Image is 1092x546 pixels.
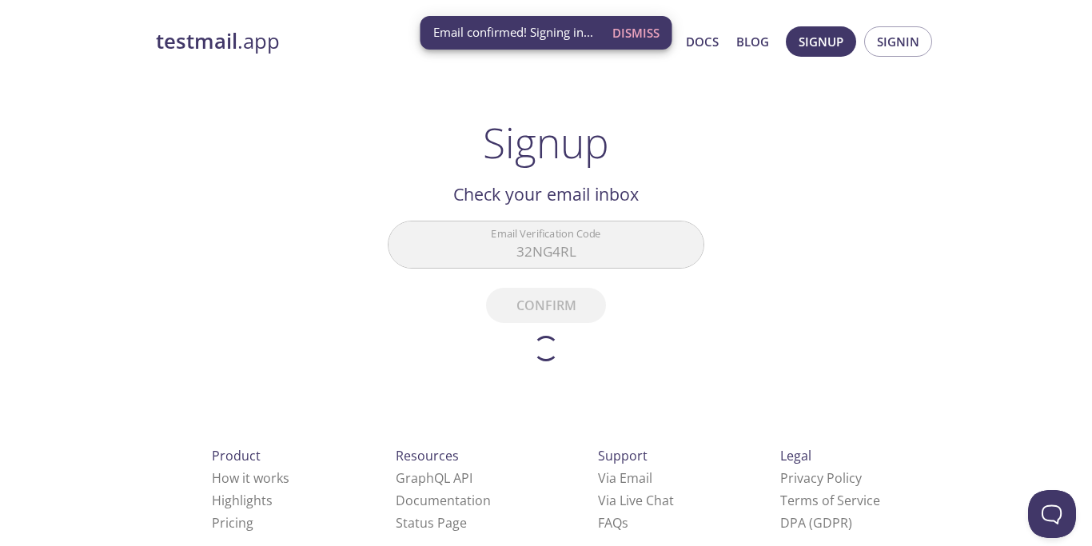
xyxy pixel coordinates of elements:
iframe: Help Scout Beacon - Open [1028,490,1076,538]
a: How it works [212,469,289,487]
a: Privacy Policy [780,469,862,487]
span: Signup [799,31,843,52]
a: Docs [686,31,719,52]
a: Status Page [396,514,467,532]
a: testmail.app [156,28,532,55]
button: Signup [786,26,856,57]
a: Terms of Service [780,492,880,509]
span: Email confirmed! Signing in... [433,24,593,41]
a: GraphQL API [396,469,472,487]
strong: testmail [156,27,237,55]
a: FAQ [598,514,628,532]
span: Signin [877,31,919,52]
span: Dismiss [612,22,660,43]
button: Signin [864,26,932,57]
a: DPA (GDPR) [780,514,852,532]
h2: Check your email inbox [388,181,704,208]
span: Support [598,447,648,464]
button: Dismiss [606,18,666,48]
span: Resources [396,447,459,464]
span: Product [212,447,261,464]
a: Via Live Chat [598,492,674,509]
a: Pricing [212,514,253,532]
span: s [622,514,628,532]
a: Highlights [212,492,273,509]
a: Via Email [598,469,652,487]
h1: Signup [483,118,609,166]
a: Blog [736,31,769,52]
a: Documentation [396,492,491,509]
span: Legal [780,447,811,464]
